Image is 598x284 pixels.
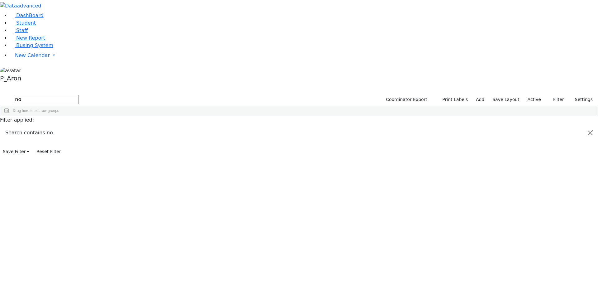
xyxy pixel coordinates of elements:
a: New Calendar [10,49,598,62]
button: Save Layout [490,95,522,104]
a: New Report [10,35,45,41]
span: New Calendar [15,52,50,58]
span: New Report [16,35,45,41]
a: Staff [10,27,28,33]
button: Close [583,124,598,142]
a: Student [10,20,36,26]
span: DashBoard [16,12,44,18]
a: Add [473,95,487,104]
a: DashBoard [10,12,44,18]
button: Coordinator Export [382,95,430,104]
label: Active [525,95,544,104]
span: Staff [16,27,28,33]
button: Settings [567,95,596,104]
button: Reset Filter [34,147,64,156]
button: Filter [545,95,567,104]
input: Search [14,95,78,104]
span: Busing System [16,42,53,48]
a: Busing System [10,42,53,48]
button: Print Labels [435,95,471,104]
span: Student [16,20,36,26]
span: Drag here to set row groups [13,108,59,113]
